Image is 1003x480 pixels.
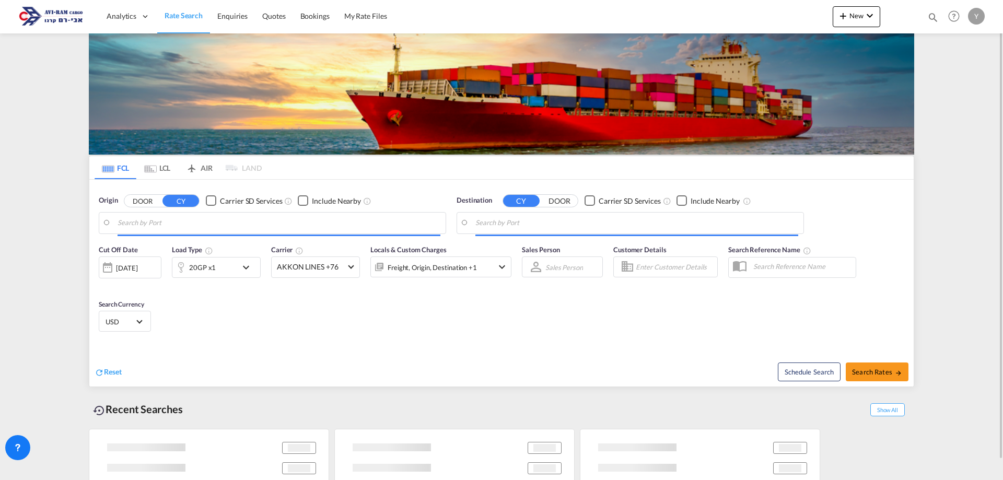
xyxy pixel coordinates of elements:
[104,367,122,376] span: Reset
[106,317,135,326] span: USD
[846,362,908,381] button: Search Ratesicon-arrow-right
[927,11,939,23] md-icon: icon-magnify
[585,195,661,206] md-checkbox: Checkbox No Ink
[205,247,213,255] md-icon: icon-information-outline
[496,261,508,273] md-icon: icon-chevron-down
[185,162,198,170] md-icon: icon-airplane
[189,260,216,275] div: 20GP x1
[927,11,939,27] div: icon-magnify
[262,11,285,20] span: Quotes
[945,7,963,25] span: Help
[99,256,161,278] div: [DATE]
[541,195,578,207] button: DOOR
[298,195,361,206] md-checkbox: Checkbox No Ink
[945,7,968,26] div: Help
[99,245,138,254] span: Cut Off Date
[363,197,371,205] md-icon: Unchecked: Ignores neighbouring ports when fetching rates.Checked : Includes neighbouring ports w...
[95,156,262,179] md-pagination-wrapper: Use the left and right arrow keys to navigate between tabs
[344,11,387,20] span: My Rate Files
[99,195,118,206] span: Origin
[370,245,447,254] span: Locals & Custom Charges
[16,5,86,28] img: 166978e0a5f911edb4280f3c7a976193.png
[89,33,914,155] img: LCL+%26+FCL+BACKGROUND.png
[93,404,106,417] md-icon: icon-backup-restore
[691,196,740,206] div: Include Nearby
[284,197,293,205] md-icon: Unchecked: Search for CY (Container Yard) services for all selected carriers.Checked : Search for...
[503,195,540,207] button: CY
[388,260,477,275] div: Freight Origin Destination Factory Stuffing
[370,256,511,277] div: Freight Origin Destination Factory Stuffingicon-chevron-down
[663,197,671,205] md-icon: Unchecked: Search for CY (Container Yard) services for all selected carriers.Checked : Search for...
[220,196,282,206] div: Carrier SD Services
[475,215,798,231] input: Search by Port
[240,261,258,274] md-icon: icon-chevron-down
[743,197,751,205] md-icon: Unchecked: Ignores neighbouring ports when fetching rates.Checked : Includes neighbouring ports w...
[89,180,914,387] div: Origin DOOR CY Checkbox No InkUnchecked: Search for CY (Container Yard) services for all selected...
[312,196,361,206] div: Include Nearby
[599,196,661,206] div: Carrier SD Services
[136,156,178,179] md-tab-item: LCL
[99,300,144,308] span: Search Currency
[178,156,220,179] md-tab-item: AIR
[748,259,856,274] input: Search Reference Name
[116,263,137,273] div: [DATE]
[833,6,880,27] button: icon-plus 400-fgNewicon-chevron-down
[206,195,282,206] md-checkbox: Checkbox No Ink
[107,11,136,21] span: Analytics
[95,367,122,378] div: icon-refreshReset
[118,215,440,231] input: Search by Port
[870,403,905,416] span: Show All
[162,195,199,207] button: CY
[217,11,248,20] span: Enquiries
[165,11,203,20] span: Rate Search
[295,247,304,255] md-icon: The selected Trucker/Carrierwill be displayed in the rate results If the rates are from another f...
[124,195,161,207] button: DOOR
[104,314,145,329] md-select: Select Currency: $ USDUnited States Dollar
[837,9,849,22] md-icon: icon-plus 400-fg
[271,245,304,254] span: Carrier
[803,247,811,255] md-icon: Your search will be saved by the below given name
[544,260,584,275] md-select: Sales Person
[95,156,136,179] md-tab-item: FCL
[522,245,560,254] span: Sales Person
[636,259,714,275] input: Enter Customer Details
[613,245,666,254] span: Customer Details
[864,9,876,22] md-icon: icon-chevron-down
[677,195,740,206] md-checkbox: Checkbox No Ink
[778,362,841,381] button: Note: By default Schedule search will only considerorigin ports, destination ports and cut off da...
[852,368,902,376] span: Search Rates
[968,8,985,25] div: Y
[300,11,330,20] span: Bookings
[728,245,811,254] span: Search Reference Name
[95,368,104,377] md-icon: icon-refresh
[457,195,492,206] span: Destination
[837,11,876,20] span: New
[172,257,261,278] div: 20GP x1icon-chevron-down
[172,245,213,254] span: Load Type
[895,369,902,377] md-icon: icon-arrow-right
[89,397,187,421] div: Recent Searches
[99,277,107,291] md-datepicker: Select
[277,262,345,272] span: AKKON LINES +76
